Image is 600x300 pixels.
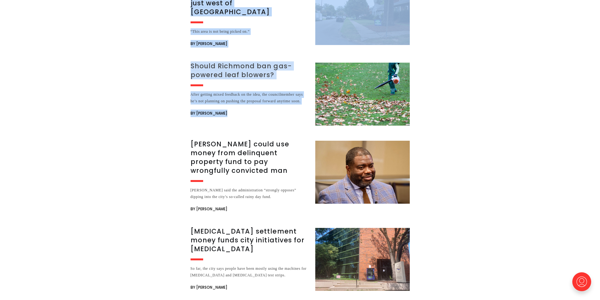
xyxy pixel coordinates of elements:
[567,269,600,300] iframe: portal-trigger
[315,141,410,204] img: Richmond could use money from delinquent property fund to pay wrongfully convicted man
[191,63,410,126] a: Should Richmond ban gas-powered leaf blowers? After getting mixed feedback on the idea, the counc...
[191,140,308,175] h3: [PERSON_NAME] could use money from delinquent property fund to pay wrongfully convicted man
[191,141,410,213] a: [PERSON_NAME] could use money from delinquent property fund to pay wrongfully convicted man [PERS...
[315,63,410,126] img: Should Richmond ban gas-powered leaf blowers?
[191,284,227,291] span: By [PERSON_NAME]
[191,265,308,279] div: So far, the city says people have been mostly using the machines for [MEDICAL_DATA] and [MEDICAL_...
[191,227,308,253] h3: [MEDICAL_DATA] settlement money funds city initiatives for [MEDICAL_DATA]
[191,187,308,200] div: [PERSON_NAME] said the administration “strongly opposes” dipping into the city’s so-called rainy ...
[191,205,227,213] span: By [PERSON_NAME]
[191,228,410,291] a: [MEDICAL_DATA] settlement money funds city initiatives for [MEDICAL_DATA] So far, the city says p...
[191,40,227,48] span: By [PERSON_NAME]
[191,110,227,117] span: By [PERSON_NAME]
[191,28,308,35] div: “This area is not being picked on.”
[315,228,410,291] img: Opioid settlement money funds city initiatives for harm reduction
[191,62,308,79] h3: Should Richmond ban gas-powered leaf blowers?
[191,91,308,105] div: After getting mixed feedback on the idea, the councilmember says he’s not planning on pushing the...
